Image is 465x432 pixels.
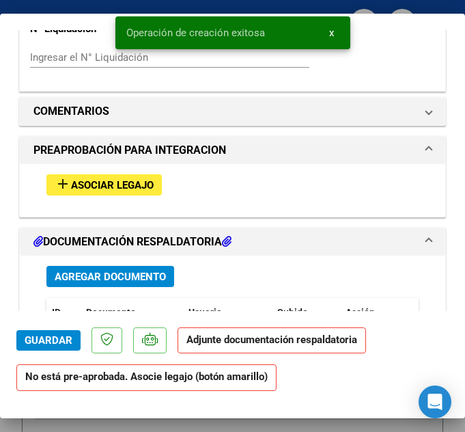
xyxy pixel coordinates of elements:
strong: No está pre-aprobada. Asocie legajo (botón amarillo) [16,364,277,391]
span: ID [52,307,61,318]
span: Asociar Legajo [71,179,154,191]
span: x [329,27,334,39]
button: Guardar [16,330,81,351]
mat-expansion-panel-header: PREAPROBACIÓN PARA INTEGRACION [20,137,445,164]
div: Open Intercom Messenger [419,386,451,418]
mat-expansion-panel-header: DOCUMENTACIÓN RESPALDATORIA [20,228,445,256]
button: Asociar Legajo [46,174,162,195]
h1: DOCUMENTACIÓN RESPALDATORIA [33,234,231,250]
div: PREAPROBACIÓN PARA INTEGRACION [20,164,445,217]
datatable-header-cell: ID [46,298,81,327]
span: Usuario [188,307,222,318]
span: Agregar Documento [55,271,166,283]
span: Acción [346,307,375,318]
datatable-header-cell: Usuario [183,298,272,327]
button: Agregar Documento [46,266,174,287]
span: Subido [277,307,308,318]
h1: COMENTARIOS [33,103,109,120]
datatable-header-cell: Subido [272,298,340,327]
strong: Adjunte documentación respaldatoria [186,334,357,346]
datatable-header-cell: Acción [340,298,408,327]
span: Operación de creación exitosa [126,26,265,40]
mat-expansion-panel-header: COMENTARIOS [20,98,445,125]
span: Documento [86,307,136,318]
button: x [318,21,345,45]
datatable-header-cell: Documento [81,298,183,327]
span: Guardar [25,334,72,347]
h1: PREAPROBACIÓN PARA INTEGRACION [33,142,226,159]
mat-icon: add [55,176,71,192]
